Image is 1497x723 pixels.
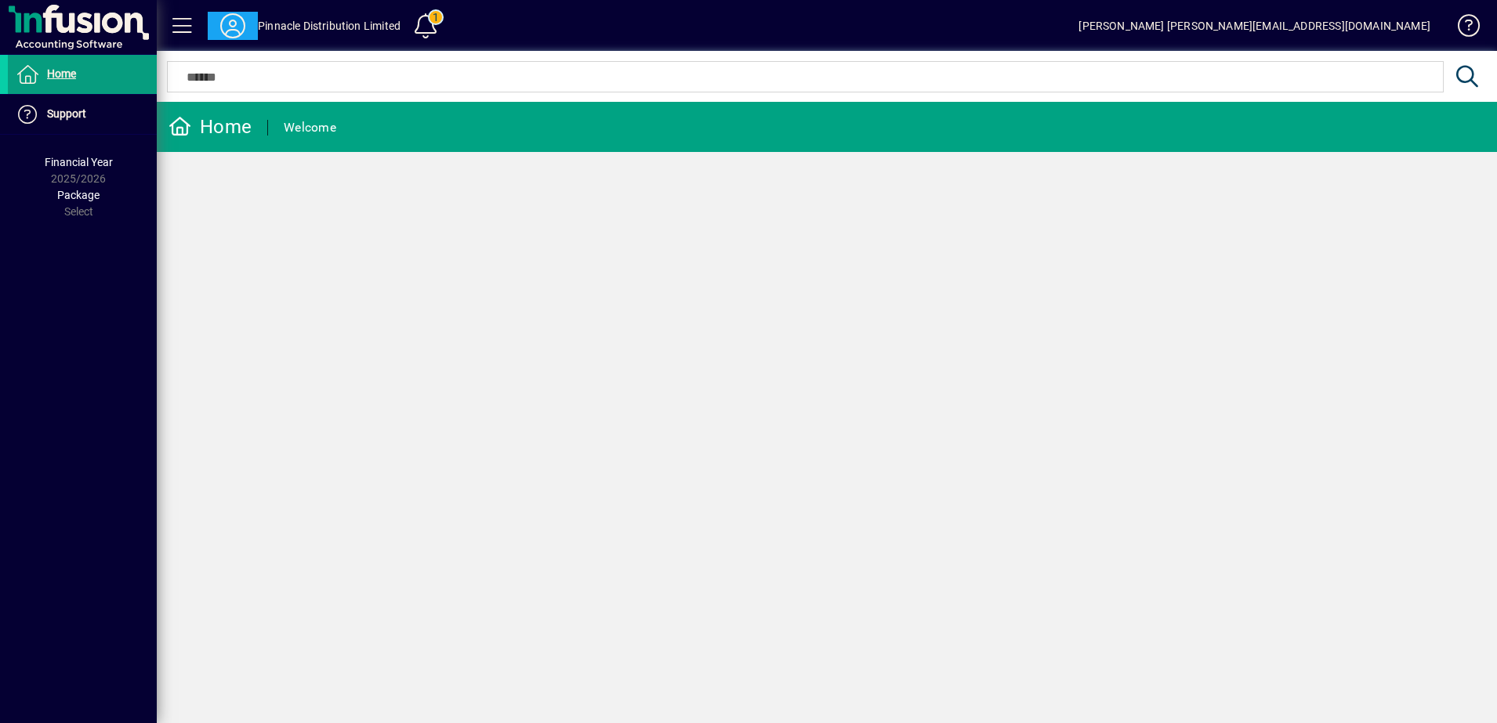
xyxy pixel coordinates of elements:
[45,156,113,168] span: Financial Year
[57,189,100,201] span: Package
[1078,13,1430,38] div: [PERSON_NAME] [PERSON_NAME][EMAIL_ADDRESS][DOMAIN_NAME]
[8,95,157,134] a: Support
[47,107,86,120] span: Support
[258,13,401,38] div: Pinnacle Distribution Limited
[1446,3,1477,54] a: Knowledge Base
[169,114,252,139] div: Home
[208,12,258,40] button: Profile
[47,67,76,80] span: Home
